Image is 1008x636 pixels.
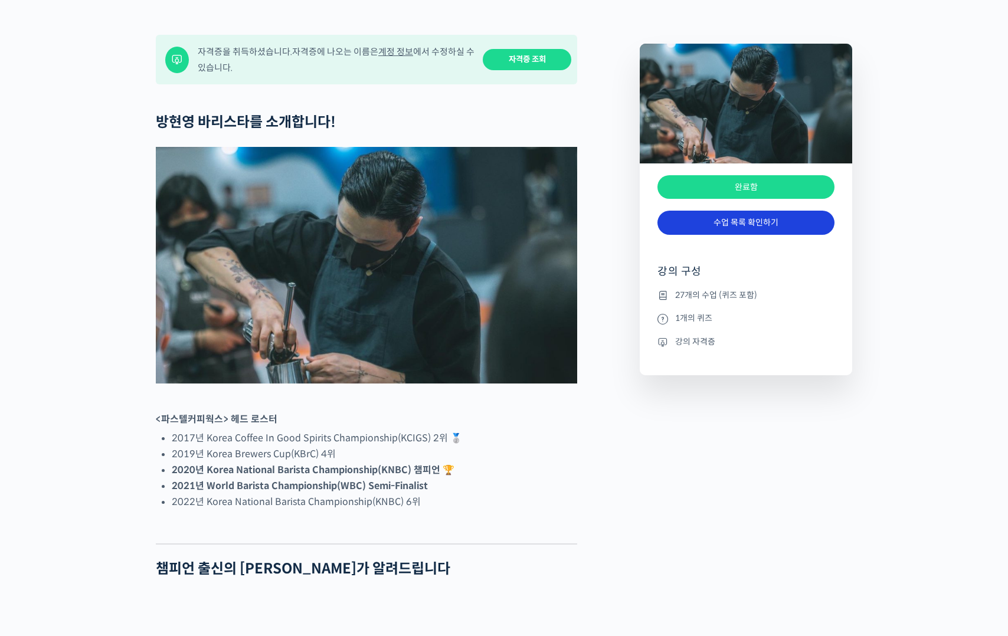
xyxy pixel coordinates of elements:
[378,46,413,57] a: 계정 정보
[657,264,834,288] h4: 강의 구성
[657,211,834,235] a: 수업 목록 확인하기
[152,374,227,404] a: 설정
[657,312,834,326] li: 1개의 퀴즈
[156,560,450,578] strong: 챔피언 출신의 [PERSON_NAME]가 알려드립니다
[198,44,475,76] div: 자격증을 취득하셨습니다. 자격증에 나오는 이름은 에서 수정하실 수 있습니다.
[4,374,78,404] a: 홈
[172,464,454,476] strong: 2020년 Korea National Barista Championship(KNBC) 챔피언 🏆
[172,446,577,462] li: 2019년 Korea Brewers Cup(KBrC) 4위
[657,335,834,349] li: 강의 자격증
[172,480,428,492] strong: 2021년 World Barista Championship(WBC) Semi-Finalist
[78,374,152,404] a: 대화
[483,49,571,71] a: 자격증 조회
[657,175,834,199] div: 완료함
[37,392,44,401] span: 홈
[657,288,834,302] li: 27개의 수업 (퀴즈 포함)
[108,392,122,402] span: 대화
[172,494,577,510] li: 2022년 Korea National Barista Championship(KNBC) 6위
[182,392,197,401] span: 설정
[156,113,330,131] strong: 방현영 바리스타를 소개합니다
[156,413,277,425] strong: <파스텔커피웍스> 헤드 로스터
[156,114,577,131] h2: !
[172,430,577,446] li: 2017년 Korea Coffee In Good Spirits Championship(KCIGS) 2위 🥈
